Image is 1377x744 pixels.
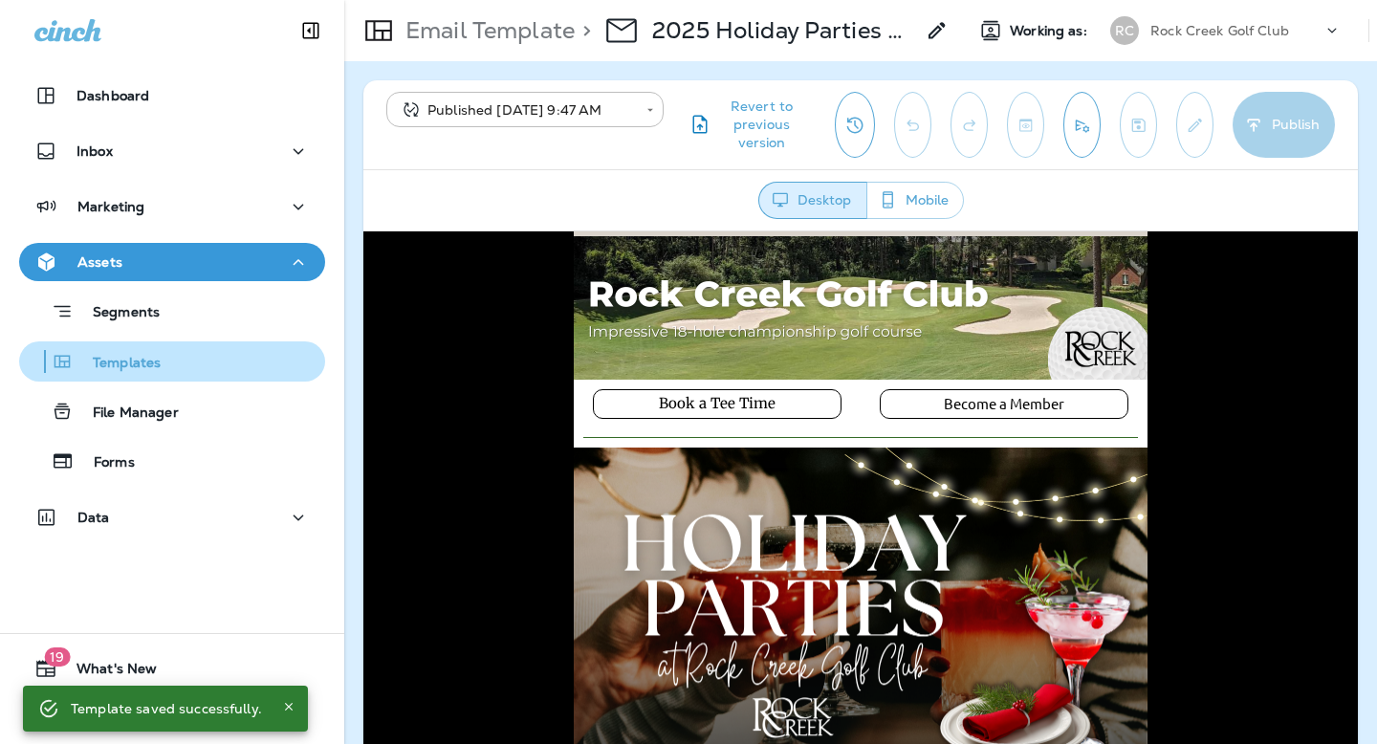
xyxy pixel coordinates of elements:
p: Email Template [398,16,575,45]
p: Inbox [76,143,113,159]
button: 19What's New [19,649,325,688]
button: Desktop [758,182,867,219]
button: View Changelog [835,92,875,158]
button: Marketing [19,187,325,226]
span: Revert to previous version [711,98,812,152]
button: Forms [19,441,325,481]
p: > [575,16,591,45]
p: Dashboard [76,88,149,103]
button: Data [19,498,325,536]
button: Revert to previous version [679,92,820,158]
p: Templates [74,355,161,373]
div: RC [1110,16,1139,45]
div: Template saved successfully. [71,691,262,726]
button: Templates [19,341,325,382]
button: Collapse Sidebar [284,11,338,50]
p: 2025 Holiday Parties - Oct. [652,16,914,45]
p: Rock Creek Golf Club [1150,23,1289,38]
p: Assets [77,254,122,270]
img: Holiday Parties at Rock Creek [210,216,784,539]
span: Working as: [1010,23,1091,39]
p: File Manager [74,405,179,423]
button: Segments [19,291,325,332]
button: Support [19,695,325,733]
p: Data [77,510,110,525]
button: File Manager [19,391,325,431]
p: Segments [74,304,160,323]
button: Inbox [19,132,325,170]
button: Dashboard [19,77,325,115]
img: RC---2024-Email-Header.png [210,5,784,148]
button: Mobile [866,182,964,219]
span: 19 [44,647,70,667]
p: Marketing [77,199,144,214]
span: 2025 Holiday Parties at [GEOGRAPHIC_DATA] [252,554,743,583]
button: Close [277,695,300,718]
a: Book a Tee Time [230,159,477,186]
span: What's New [57,661,157,684]
p: Forms [75,454,135,472]
button: Send test email [1063,92,1101,158]
div: Published [DATE] 9:47 AM [400,100,633,120]
button: Assets [19,243,325,281]
a: Become a Member [517,159,764,186]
